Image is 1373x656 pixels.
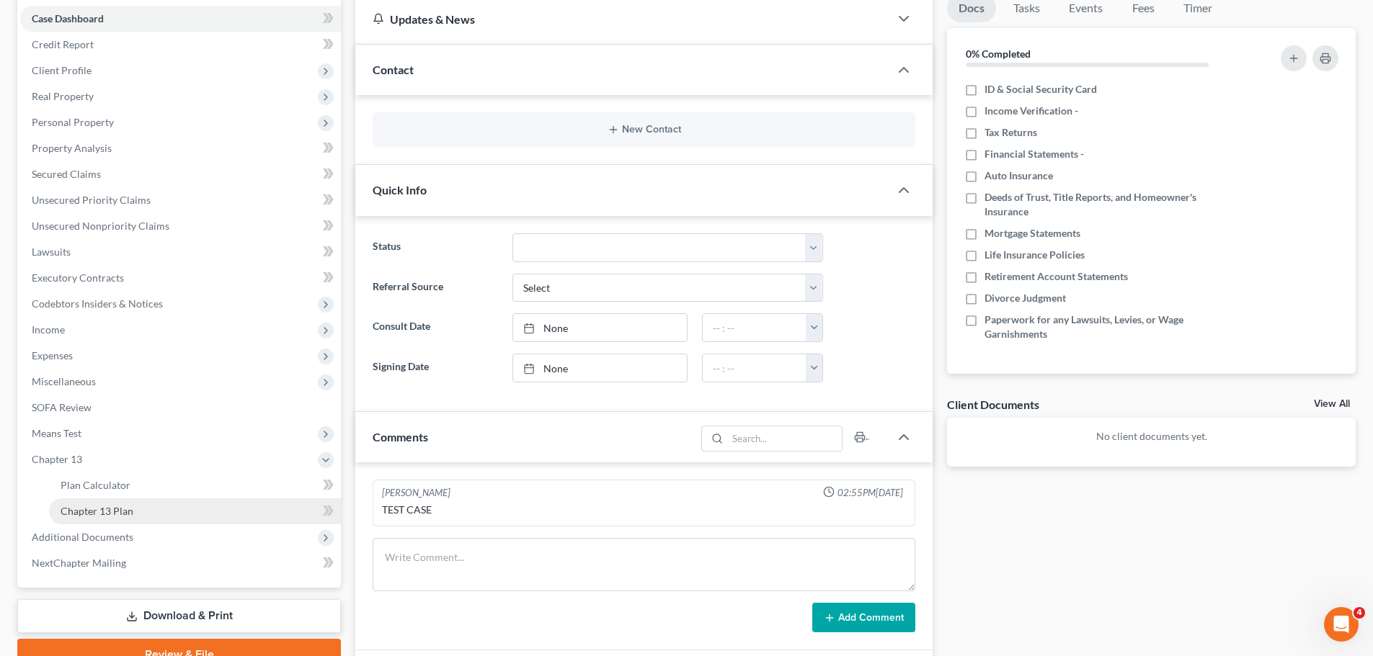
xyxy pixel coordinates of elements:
span: Retirement Account Statements [985,269,1128,284]
span: Codebtors Insiders & Notices [32,297,163,310]
span: Means Test [32,427,81,439]
iframe: Intercom live chat [1324,607,1359,642]
a: Credit Report [20,32,341,58]
span: Quick Info [373,183,427,197]
label: Signing Date [365,354,505,382]
span: Life Insurance Policies [985,248,1085,262]
span: Income Verification - [985,104,1078,118]
button: New Contact [384,124,904,135]
span: Executory Contracts [32,271,124,284]
span: Secured Claims [32,168,101,180]
input: -- : -- [703,354,807,382]
a: Plan Calculator [49,472,341,498]
span: Financial Statements - [985,147,1084,161]
span: Chapter 13 [32,453,82,465]
a: Secured Claims [20,161,341,187]
span: Plan Calculator [61,479,130,491]
span: 4 [1354,607,1365,619]
div: TEST CASE [382,503,906,517]
span: Divorce Judgment [985,291,1066,305]
span: Miscellaneous [32,375,96,387]
span: Property Analysis [32,142,112,154]
strong: 0% Completed [966,48,1031,60]
span: SOFA Review [32,401,92,413]
span: ID & Social Security Card [985,82,1097,96]
p: No client documents yet. [959,429,1344,444]
span: Comments [373,430,428,444]
span: Deeds of Trust, Title Reports, and Homeowner's Insurance [985,190,1241,219]
a: Executory Contracts [20,265,341,291]
a: Property Analysis [20,135,341,161]
span: NextChapter Mailing [32,557,126,569]
span: Auto Insurance [985,169,1053,183]
span: 02:55PM[DATE] [837,486,903,500]
div: [PERSON_NAME] [382,486,450,500]
a: Chapter 13 Plan [49,498,341,524]
span: Real Property [32,90,94,102]
label: Consult Date [365,313,505,342]
span: Mortgage Statements [985,226,1080,241]
span: Credit Report [32,38,94,50]
label: Status [365,233,505,262]
span: Contact [373,63,414,76]
span: Additional Documents [32,531,133,543]
input: -- : -- [703,314,807,341]
button: Add Comment [812,603,915,633]
span: Paperwork for any Lawsuits, Levies, or Wage Garnishments [985,313,1241,341]
div: Updates & News [373,12,872,27]
input: Search... [728,426,843,451]
a: None [513,354,687,382]
a: View All [1314,399,1350,409]
span: Income [32,323,65,336]
span: Tax Returns [985,125,1037,140]
span: Unsecured Nonpriority Claims [32,220,169,232]
a: NextChapter Mailing [20,550,341,576]
a: SOFA Review [20,395,341,421]
span: Lawsuits [32,246,71,258]
span: Client Profile [32,64,92,76]
a: Unsecured Priority Claims [20,187,341,213]
a: Download & Print [17,599,341,633]
span: Case Dashboard [32,12,104,24]
span: Expenses [32,349,73,361]
a: Lawsuits [20,239,341,265]
label: Referral Source [365,274,505,302]
a: None [513,314,687,341]
span: Chapter 13 Plan [61,505,133,517]
a: Case Dashboard [20,6,341,32]
a: Unsecured Nonpriority Claims [20,213,341,239]
span: Unsecured Priority Claims [32,194,151,206]
div: Client Documents [947,397,1039,412]
span: Personal Property [32,116,114,128]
